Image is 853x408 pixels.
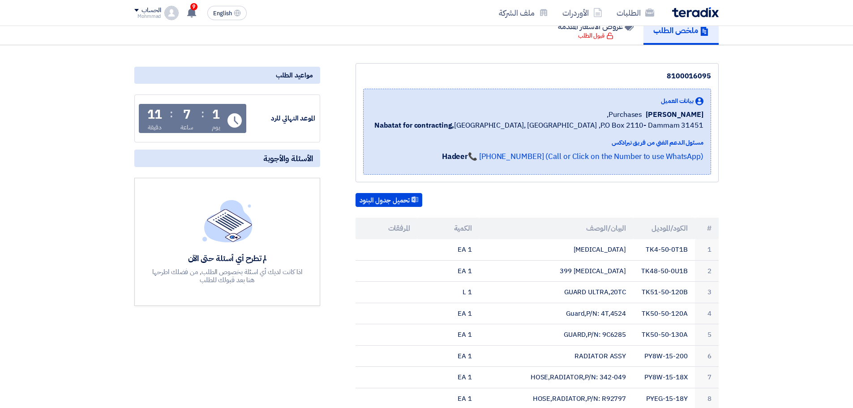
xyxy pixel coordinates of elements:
td: 5 [695,324,719,346]
td: 1 L [417,282,479,303]
img: Teradix logo [672,7,719,17]
td: [MEDICAL_DATA] [479,239,634,260]
span: [PERSON_NAME] [646,109,703,120]
span: الأسئلة والأجوبة [263,153,313,163]
div: يوم [212,123,220,132]
td: 1 EA [417,260,479,282]
span: 9 [190,3,197,10]
span: [GEOGRAPHIC_DATA], [GEOGRAPHIC_DATA] ,P.O Box 2110- Dammam 31451 [374,120,703,131]
td: 1 EA [417,345,479,367]
td: PY8W-15-200 [633,345,695,367]
h5: ملخص الطلب [653,25,709,35]
div: 1 [212,108,220,121]
td: 4 [695,303,719,324]
div: اذا كانت لديك أي اسئلة بخصوص الطلب, من فضلك اطرحها هنا بعد قبولك للطلب [151,268,304,284]
td: TK48-50-0U1B [633,260,695,282]
td: RADIATOR ASSY [479,345,634,367]
div: مسئول الدعم الفني من فريق تيرادكس [374,138,703,147]
div: الحساب [141,7,161,14]
div: الموعد النهائي للرد [248,113,315,124]
td: PY8W-15-18X [633,367,695,388]
th: البيان/الوصف [479,218,634,239]
a: الأوردرات [555,2,609,23]
td: HOSE,RADIATOR,P/N: 342-049 [479,367,634,388]
th: الكود/الموديل [633,218,695,239]
td: 1 EA [417,367,479,388]
th: # [695,218,719,239]
div: قبول الطلب [578,31,613,40]
td: TK50-50-120A [633,303,695,324]
td: 6 [695,345,719,367]
td: TK51-50-120B [633,282,695,303]
b: Nabatat for contracting, [374,120,454,131]
img: profile_test.png [164,6,179,20]
a: عروض الأسعار المقدمة قبول الطلب [548,16,643,45]
span: بيانات العميل [661,96,694,106]
div: 8100016095 [363,71,711,82]
td: GUARD ULTRA,20TC [479,282,634,303]
div: Mohmmad [134,14,161,19]
td: TK50-50-130A [633,324,695,346]
span: Purchases, [607,109,642,120]
button: تحميل جدول البنود [356,193,422,207]
div: مواعيد الطلب [134,67,320,84]
td: 7 [695,367,719,388]
div: دقيقة [148,123,162,132]
th: الكمية [417,218,479,239]
a: 📞 [PHONE_NUMBER] (Call or Click on the Number to use WhatsApp) [468,151,703,162]
td: 2 [695,260,719,282]
strong: Hadeer [442,151,468,162]
td: Guard,P/N: 4T,4524 [479,303,634,324]
div: : [170,106,173,122]
div: لم تطرح أي أسئلة حتى الآن [151,253,304,263]
td: 1 EA [417,303,479,324]
div: : [201,106,204,122]
td: 1 EA [417,239,479,260]
div: 7 [183,108,191,121]
a: ملخص الطلب [643,16,719,45]
button: English [207,6,247,20]
div: ساعة [180,123,193,132]
a: ملف الشركة [492,2,555,23]
a: الطلبات [609,2,661,23]
div: 11 [147,108,163,121]
img: empty_state_list.svg [202,200,253,242]
td: [MEDICAL_DATA] 399 [479,260,634,282]
th: المرفقات [356,218,417,239]
td: GUARD,P/N: 9C6285 [479,324,634,346]
span: English [213,10,232,17]
td: 1 EA [417,324,479,346]
h5: عروض الأسعار المقدمة [558,21,634,31]
td: TK4-50-0T1B [633,239,695,260]
td: 3 [695,282,719,303]
td: 1 [695,239,719,260]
